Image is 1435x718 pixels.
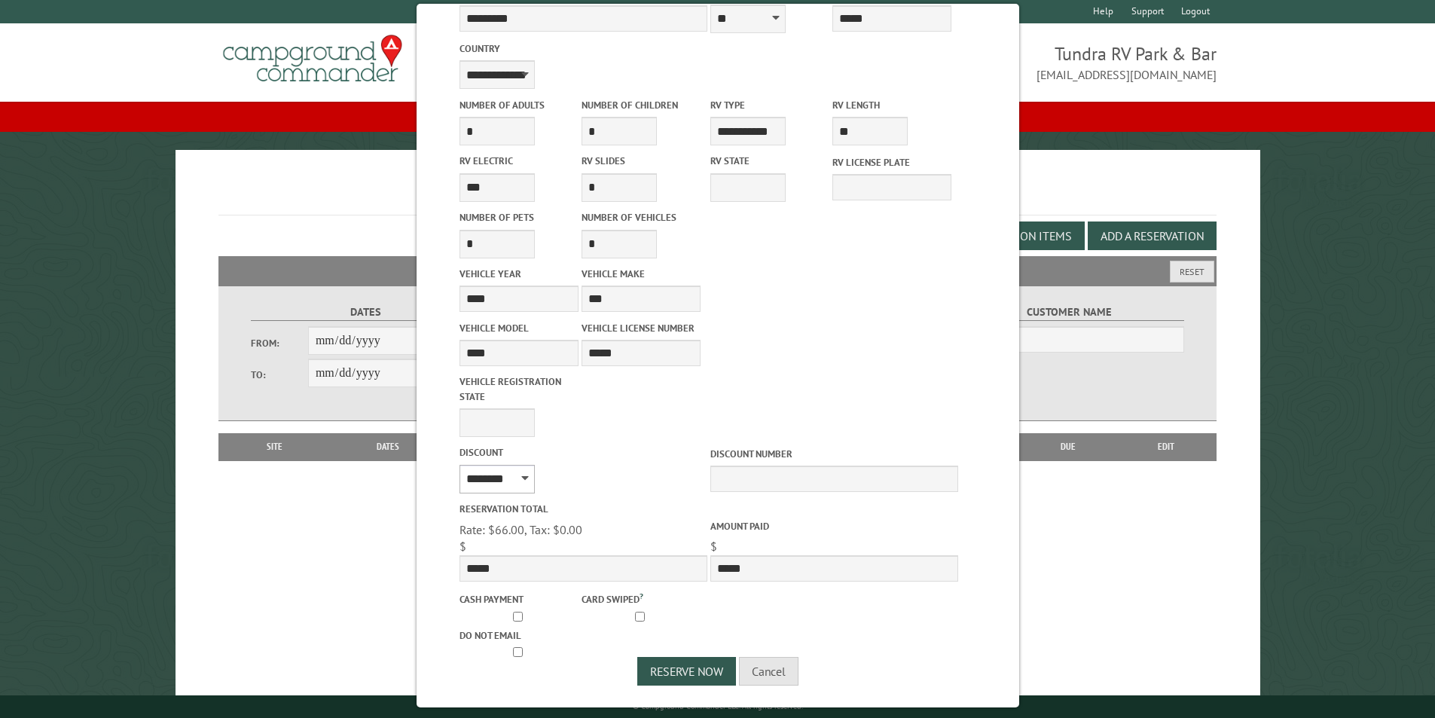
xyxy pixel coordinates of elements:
span: $ [710,539,717,554]
label: Cash payment [460,592,579,606]
button: Cancel [739,657,798,686]
label: Number of Children [582,98,701,112]
label: Do not email [460,628,579,643]
label: Vehicle Make [582,267,701,281]
label: Discount [460,445,707,460]
label: Vehicle Registration state [460,374,579,403]
small: © Campground Commander LLC. All rights reserved. [633,701,803,711]
label: Reservation Total [460,502,707,516]
label: Vehicle Model [460,321,579,335]
button: Reserve Now [637,657,736,686]
h2: Filters [218,256,1217,285]
a: ? [640,591,643,601]
th: Due [1021,433,1116,460]
button: Add a Reservation [1088,222,1217,250]
label: Vehicle License Number [582,321,701,335]
span: $ [460,539,466,554]
label: Vehicle Year [460,267,579,281]
label: Amount paid [710,519,958,533]
label: From: [251,336,308,350]
label: Dates [251,304,481,321]
label: RV Electric [460,154,579,168]
img: Campground Commander [218,29,407,88]
th: Site [226,433,324,460]
label: Customer Name [954,304,1184,321]
span: Rate: $66.00, Tax: $0.00 [460,522,582,537]
label: Number of Vehicles [582,210,701,225]
label: To: [251,368,308,382]
th: Edit [1116,433,1217,460]
label: RV Slides [582,154,701,168]
label: Number of Adults [460,98,579,112]
label: RV Type [710,98,829,112]
label: RV State [710,154,829,168]
label: RV License Plate [832,155,951,170]
label: Country [460,41,707,56]
button: Reset [1170,261,1214,283]
button: Edit Add-on Items [955,222,1085,250]
label: Discount Number [710,447,958,461]
h1: Reservations [218,174,1217,215]
th: Dates [324,433,453,460]
label: RV Length [832,98,951,112]
label: Number of Pets [460,210,579,225]
label: Card swiped [582,590,701,606]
